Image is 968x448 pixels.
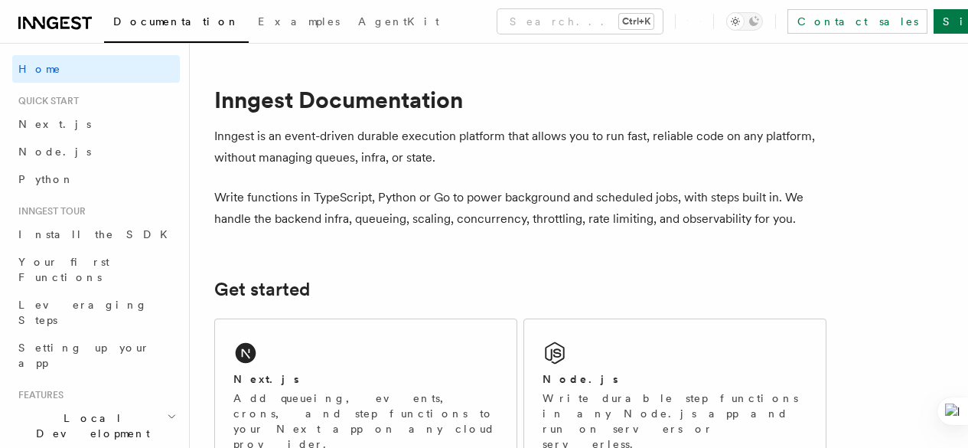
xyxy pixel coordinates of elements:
[12,334,180,377] a: Setting up your app
[726,12,763,31] button: Toggle dark mode
[18,173,74,185] span: Python
[18,299,148,326] span: Leveraging Steps
[214,86,826,113] h1: Inngest Documentation
[12,248,180,291] a: Your first Functions
[12,410,167,441] span: Local Development
[214,187,826,230] p: Write functions in TypeScript, Python or Go to power background and scheduled jobs, with steps bu...
[18,342,150,369] span: Setting up your app
[497,9,663,34] button: Search...Ctrl+K
[104,5,249,43] a: Documentation
[349,5,448,41] a: AgentKit
[12,291,180,334] a: Leveraging Steps
[214,279,310,300] a: Get started
[12,404,180,447] button: Local Development
[358,15,439,28] span: AgentKit
[18,228,177,240] span: Install the SDK
[12,138,180,165] a: Node.js
[258,15,340,28] span: Examples
[214,126,826,168] p: Inngest is an event-driven durable execution platform that allows you to run fast, reliable code ...
[113,15,240,28] span: Documentation
[233,371,299,387] h2: Next.js
[12,221,180,248] a: Install the SDK
[12,55,180,83] a: Home
[619,14,653,29] kbd: Ctrl+K
[787,9,927,34] a: Contact sales
[249,5,349,41] a: Examples
[12,95,79,107] span: Quick start
[543,371,618,387] h2: Node.js
[18,146,91,158] span: Node.js
[18,256,109,283] span: Your first Functions
[12,165,180,193] a: Python
[12,110,180,138] a: Next.js
[12,389,64,401] span: Features
[12,205,86,217] span: Inngest tour
[18,61,61,77] span: Home
[18,118,91,130] span: Next.js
